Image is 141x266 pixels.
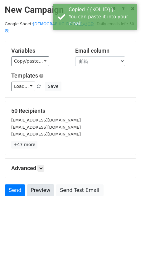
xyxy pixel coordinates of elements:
h5: Variables [11,47,66,54]
div: Copied {{KOL ID}}. You can paste it into your email. [69,6,135,27]
small: [EMAIL_ADDRESS][DOMAIN_NAME] [11,132,81,136]
small: [EMAIL_ADDRESS][DOMAIN_NAME] [11,118,81,122]
a: +47 more [11,141,37,149]
a: Send [5,184,25,196]
a: Preview [27,184,54,196]
h5: Email column [75,47,130,54]
button: Save [45,82,61,91]
h5: Advanced [11,165,130,172]
a: Send Test Email [56,184,103,196]
a: Load... [11,82,35,91]
small: Google Sheet: [5,21,94,33]
h2: New Campaign [5,5,136,15]
a: Copy/paste... [11,56,49,66]
h5: 50 Recipients [11,107,130,114]
a: Templates [11,72,38,79]
iframe: Chat Widget [110,236,141,266]
div: 聊天小组件 [110,236,141,266]
small: [EMAIL_ADDRESS][DOMAIN_NAME] [11,125,81,130]
a: [DEMOGRAPHIC_DATA]红人汇总表 [5,21,94,33]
